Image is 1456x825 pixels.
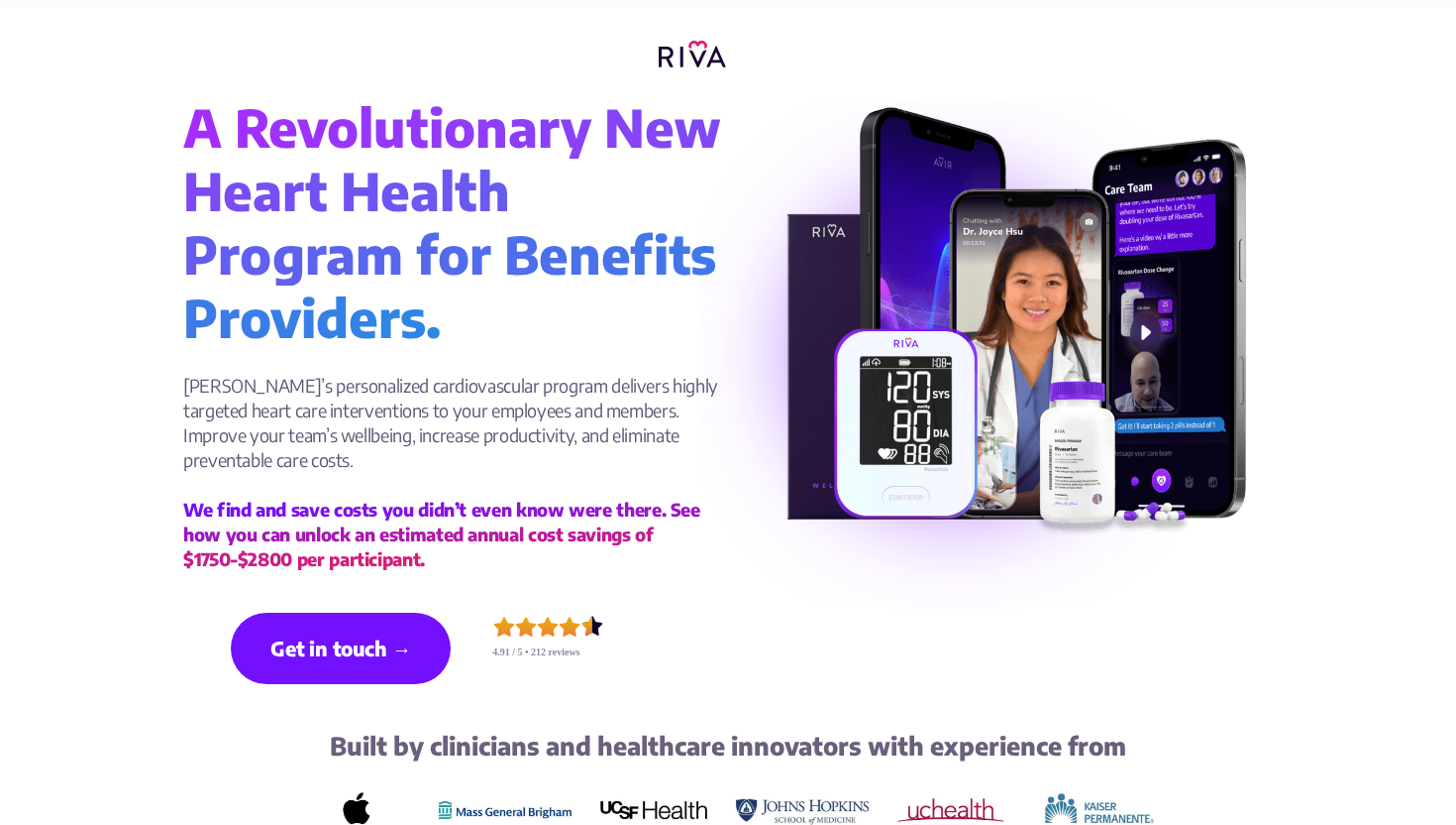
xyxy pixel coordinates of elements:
strong: We find and save costs you didn’t even know were there. See how you can unlock an estimated annua... [183,498,700,570]
a: Get in touch → [231,613,451,684]
div: 4.91 / 5 • 212 reviews [492,643,604,662]
strong: A Revolutionary New Heart Health Program for Benefits Providers. [183,94,721,349]
p: [PERSON_NAME]’s personalized cardiovascular program delivers highly targeted heart care intervent... [183,373,728,571]
strong: Get in touch → [270,637,411,660]
strong: Built by clinicians and healthcare innovators with experience from [330,730,1126,762]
